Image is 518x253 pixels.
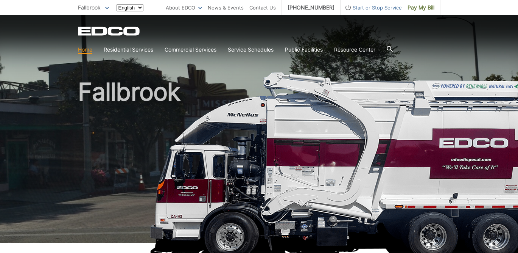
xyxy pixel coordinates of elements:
[117,4,143,11] select: Select a language
[78,46,92,54] a: Home
[208,3,244,12] a: News & Events
[334,46,375,54] a: Resource Center
[104,46,153,54] a: Residential Services
[165,46,216,54] a: Commercial Services
[78,27,141,36] a: EDCD logo. Return to the homepage.
[166,3,202,12] a: About EDCO
[78,80,440,246] h1: Fallbrook
[78,4,101,11] span: Fallbrook
[249,3,276,12] a: Contact Us
[228,46,274,54] a: Service Schedules
[285,46,323,54] a: Public Facilities
[408,3,434,12] span: Pay My Bill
